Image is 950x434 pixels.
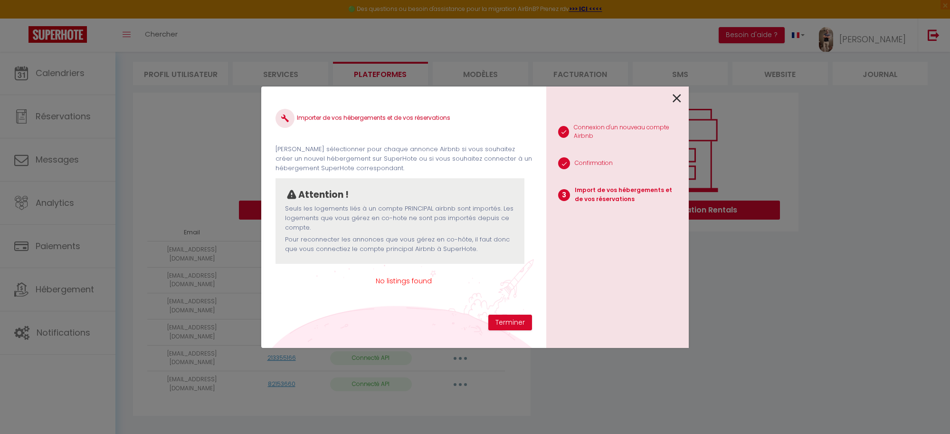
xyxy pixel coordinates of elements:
[575,159,613,168] p: Confirmation
[275,109,532,128] h4: Importer de vos hébergements et de vos réservations
[574,123,681,141] p: Connexion d'un nouveau compte Airbnb
[575,186,681,204] p: Import de vos hébergements et de vos réservations
[488,315,532,331] button: Terminer
[285,235,515,254] p: Pour reconnecter les annonces que vous gérez en co-hôte, il faut donc que vous connectiez le comp...
[275,276,532,286] span: No listings found
[558,189,570,201] span: 3
[275,145,532,174] p: [PERSON_NAME] sélectionner pour chaque annonce Airbnb si vous souhaitez créer un nouvel hébergeme...
[285,204,515,233] p: Seuls les logements liés à un compte PRINCIPAL airbnb sont importés. Les logements que vous gérez...
[298,188,349,202] p: Attention !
